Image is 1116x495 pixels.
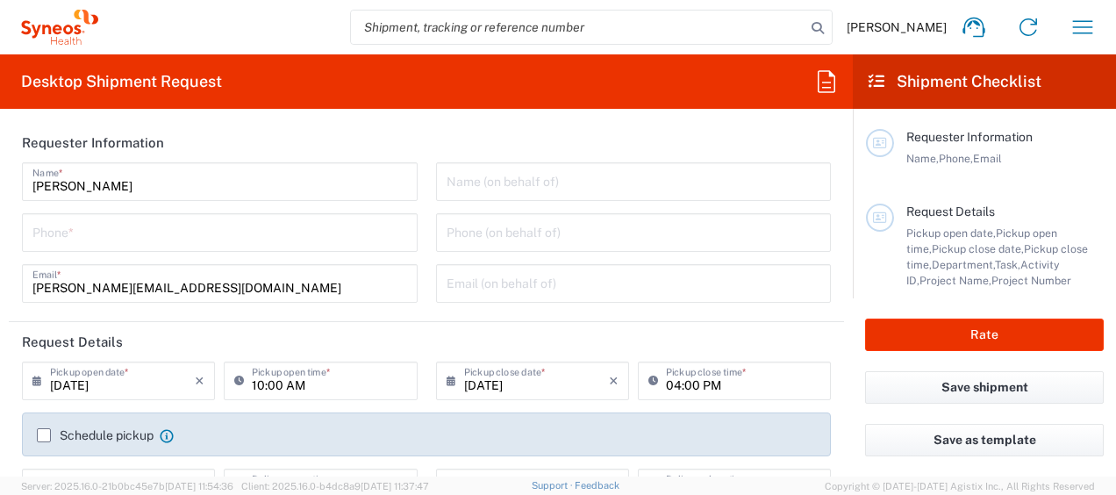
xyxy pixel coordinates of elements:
[361,481,429,491] span: [DATE] 11:37:47
[847,19,947,35] span: [PERSON_NAME]
[906,152,939,165] span: Name,
[351,11,805,44] input: Shipment, tracking or reference number
[37,428,154,442] label: Schedule pickup
[906,130,1033,144] span: Requester Information
[609,367,619,395] i: ×
[869,71,1041,92] h2: Shipment Checklist
[919,274,991,287] span: Project Name,
[932,242,1024,255] span: Pickup close date,
[532,480,576,491] a: Support
[906,226,996,240] span: Pickup open date,
[991,274,1071,287] span: Project Number
[22,334,123,351] h2: Request Details
[865,371,1104,404] button: Save shipment
[865,424,1104,456] button: Save as template
[865,319,1104,351] button: Rate
[939,152,973,165] span: Phone,
[932,258,995,271] span: Department,
[165,481,233,491] span: [DATE] 11:54:36
[995,258,1020,271] span: Task,
[195,367,204,395] i: ×
[575,480,619,491] a: Feedback
[825,478,1095,494] span: Copyright © [DATE]-[DATE] Agistix Inc., All Rights Reserved
[21,481,233,491] span: Server: 2025.16.0-21b0bc45e7b
[906,204,995,219] span: Request Details
[22,134,164,152] h2: Requester Information
[241,481,429,491] span: Client: 2025.16.0-b4dc8a9
[21,71,222,92] h2: Desktop Shipment Request
[973,152,1002,165] span: Email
